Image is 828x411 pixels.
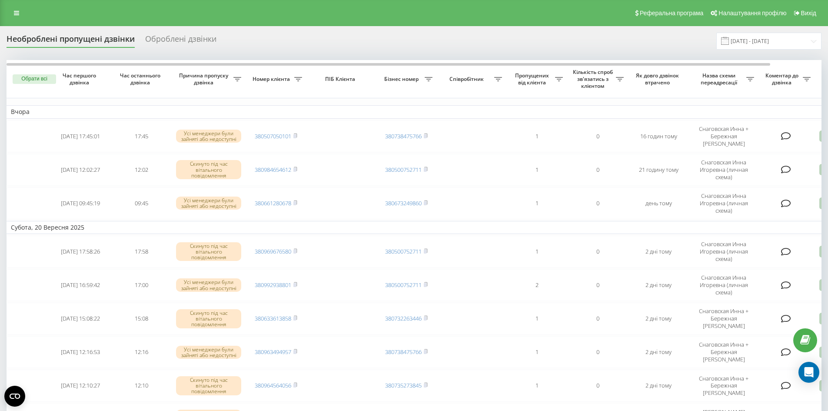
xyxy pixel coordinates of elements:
[506,187,567,219] td: 1
[255,166,291,174] a: 380984654612
[689,154,758,186] td: Снаговская Инна Игоревна (личная схема)
[255,381,291,389] a: 380964564056
[385,199,422,207] a: 380673249860
[385,247,422,255] a: 380500752711
[111,120,172,152] td: 17:45
[567,370,628,401] td: 0
[380,76,425,83] span: Бізнес номер
[13,74,56,84] button: Обрати всі
[176,278,241,291] div: Усі менеджери були зайняті або недоступні
[511,72,555,86] span: Пропущених від клієнта
[506,303,567,334] td: 1
[572,69,616,89] span: Кількість спроб зв'язатись з клієнтом
[567,187,628,219] td: 0
[176,242,241,261] div: Скинуто під час вітального повідомлення
[111,370,172,401] td: 12:10
[255,314,291,322] a: 380633613858
[111,336,172,368] td: 12:16
[176,197,241,210] div: Усі менеджери були зайняті або недоступні
[385,381,422,389] a: 380735273845
[50,336,111,368] td: [DATE] 12:16:53
[385,132,422,140] a: 380738475766
[567,120,628,152] td: 0
[255,247,291,255] a: 380969676580
[7,34,135,48] div: Необроблені пропущені дзвінки
[628,187,689,219] td: день тому
[628,154,689,186] td: 21 годину тому
[689,269,758,301] td: Снаговская Инна Игоревна (личная схема)
[111,236,172,267] td: 17:58
[111,154,172,186] td: 12:02
[801,10,816,17] span: Вихід
[176,160,241,179] div: Скинуто під час вітального повідомлення
[635,72,682,86] span: Як довго дзвінок втрачено
[628,370,689,401] td: 2 дні тому
[176,130,241,143] div: Усі менеджери були зайняті або недоступні
[255,348,291,356] a: 380963494957
[628,336,689,368] td: 2 дні тому
[567,336,628,368] td: 0
[50,269,111,301] td: [DATE] 16:59:42
[57,72,104,86] span: Час першого дзвінка
[689,120,758,152] td: Снаговская Инна + Бережная [PERSON_NAME]
[176,346,241,359] div: Усі менеджери були зайняті або недоступні
[111,187,172,219] td: 09:45
[506,154,567,186] td: 1
[176,309,241,328] div: Скинуто під час вітального повідомлення
[441,76,494,83] span: Співробітник
[255,281,291,289] a: 380992938801
[111,303,172,334] td: 15:08
[689,303,758,334] td: Снаговская Инна + Бережная [PERSON_NAME]
[385,281,422,289] a: 380500752711
[250,76,294,83] span: Номер клієнта
[693,72,746,86] span: Назва схеми переадресації
[689,187,758,219] td: Снаговская Инна Игоревна (личная схема)
[111,269,172,301] td: 17:00
[255,132,291,140] a: 380507050101
[50,187,111,219] td: [DATE] 09:45:19
[385,166,422,174] a: 380500752711
[689,336,758,368] td: Снаговская Инна + Бережная [PERSON_NAME]
[314,76,369,83] span: ПІБ Клієнта
[176,376,241,395] div: Скинуто під час вітального повідомлення
[506,236,567,267] td: 1
[567,303,628,334] td: 0
[689,236,758,267] td: Снаговская Инна Игоревна (личная схема)
[145,34,216,48] div: Оброблені дзвінки
[50,303,111,334] td: [DATE] 15:08:22
[628,269,689,301] td: 2 дні тому
[689,370,758,401] td: Снаговская Инна + Бережная [PERSON_NAME]
[50,236,111,267] td: [DATE] 17:58:26
[567,269,628,301] td: 0
[506,120,567,152] td: 1
[628,303,689,334] td: 2 дні тому
[567,236,628,267] td: 0
[176,72,233,86] span: Причина пропуску дзвінка
[385,348,422,356] a: 380738475766
[385,314,422,322] a: 380732263446
[718,10,786,17] span: Налаштування профілю
[628,120,689,152] td: 16 годин тому
[798,362,819,383] div: Open Intercom Messenger
[50,120,111,152] td: [DATE] 17:45:01
[4,386,25,407] button: Open CMP widget
[506,269,567,301] td: 2
[506,370,567,401] td: 1
[567,154,628,186] td: 0
[50,370,111,401] td: [DATE] 12:10:27
[763,72,803,86] span: Коментар до дзвінка
[640,10,704,17] span: Реферальна програма
[118,72,165,86] span: Час останнього дзвінка
[50,154,111,186] td: [DATE] 12:02:27
[628,236,689,267] td: 2 дні тому
[255,199,291,207] a: 380661280678
[506,336,567,368] td: 1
